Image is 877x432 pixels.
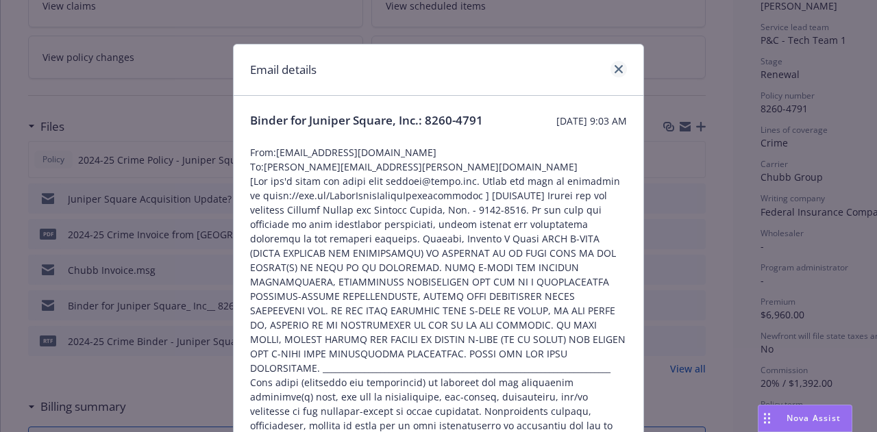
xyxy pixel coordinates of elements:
[250,160,627,174] span: To: [PERSON_NAME][EMAIL_ADDRESS][PERSON_NAME][DOMAIN_NAME]
[787,412,841,424] span: Nova Assist
[758,405,776,431] div: Drag to move
[250,145,627,160] span: From: [EMAIL_ADDRESS][DOMAIN_NAME]
[758,405,852,432] button: Nova Assist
